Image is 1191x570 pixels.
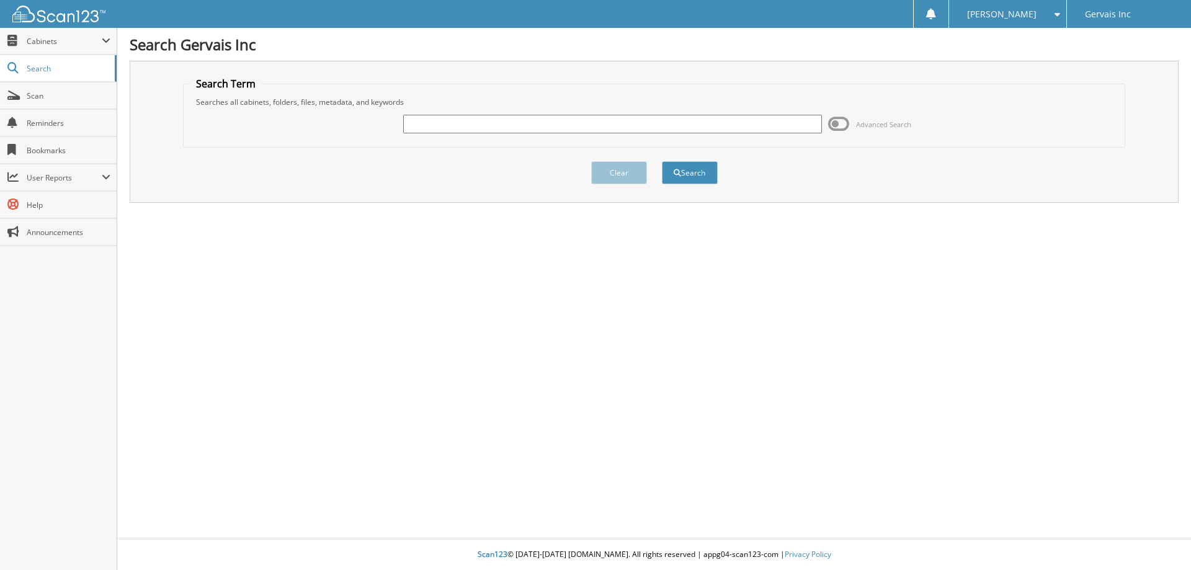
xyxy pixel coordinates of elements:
span: User Reports [27,172,102,183]
legend: Search Term [190,77,262,91]
a: Privacy Policy [785,549,831,559]
div: Searches all cabinets, folders, files, metadata, and keywords [190,97,1119,107]
button: Search [662,161,718,184]
span: Cabinets [27,36,102,47]
span: Advanced Search [856,120,911,129]
span: Scan [27,91,110,101]
span: Gervais Inc [1085,11,1131,18]
span: Help [27,200,110,210]
button: Clear [591,161,647,184]
h1: Search Gervais Inc [130,34,1179,55]
iframe: Chat Widget [1129,510,1191,570]
span: [PERSON_NAME] [967,11,1037,18]
span: Search [27,63,109,74]
img: scan123-logo-white.svg [12,6,105,22]
span: Announcements [27,227,110,238]
span: Reminders [27,118,110,128]
span: Bookmarks [27,145,110,156]
span: Scan123 [478,549,507,559]
div: © [DATE]-[DATE] [DOMAIN_NAME]. All rights reserved | appg04-scan123-com | [117,540,1191,570]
